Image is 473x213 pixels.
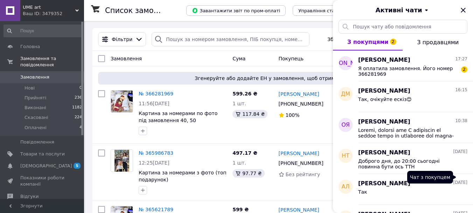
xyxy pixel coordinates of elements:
[322,59,369,67] span: [PERSON_NAME]
[461,66,467,73] span: 2
[358,180,410,188] span: [PERSON_NAME]
[358,127,458,139] span: Loremi, dolorsi ame C adipiscin el seddoe tempo in utlaboree dol magna-aliqua en admini veniamqu,...
[139,150,173,156] a: № 365986783
[279,56,304,61] span: Покупець
[25,125,47,131] span: Оплачені
[232,160,246,166] span: 1 шт.
[407,171,453,184] div: Чат з покупцем
[111,149,133,172] a: Фото товару
[74,163,81,169] span: 5
[20,193,39,200] span: Відгуки
[358,66,458,77] span: Я оплатила замовлення. Його номер 366281969
[25,95,46,101] span: Прийняті
[333,51,473,81] button: [PERSON_NAME][PERSON_NAME]17:27Я оплатила замовлення. Його номер 3662819692
[23,4,75,11] span: UME art
[79,125,82,131] span: 4
[403,34,473,51] button: З продавцями
[341,121,350,129] span: ОЯ
[111,56,142,61] span: Замовлення
[341,90,350,98] span: ДМ
[232,56,245,61] span: Cума
[23,11,84,17] div: Ваш ID: 3479352
[25,85,35,91] span: Нові
[20,163,72,169] span: [DEMOGRAPHIC_DATA]
[333,143,473,174] button: НТ[PERSON_NAME][DATE]Доброго дня, до 20:00 сьогодні повинна бути ось ТТН 20451266907556
[333,34,403,51] button: З покупцями2
[358,118,410,126] span: [PERSON_NAME]
[114,150,129,172] img: Фото товару
[279,150,319,157] a: [PERSON_NAME]
[459,6,467,14] button: Закрити
[20,151,65,157] span: Товари та послуги
[139,160,169,166] span: 12:25[DATE]
[75,114,82,121] span: 224
[455,87,467,93] span: 16:15
[417,39,459,46] span: З продавцями
[358,149,410,157] span: [PERSON_NAME]
[79,85,82,91] span: 0
[286,112,300,118] span: 100%
[139,91,173,96] a: № 366281969
[232,169,264,178] div: 97.77 ₴
[339,20,467,34] input: Пошук чату або повідомлення
[358,96,412,102] span: Так, очікуйте ескіз😊
[455,56,467,62] span: 17:27
[277,158,325,168] div: [PHONE_NUMBER]
[139,111,217,123] a: Картина за номерами по фото під замовлення 40, 50
[358,56,410,64] span: [PERSON_NAME]
[20,74,49,80] span: Замовлення
[192,7,280,14] span: Завантажити звіт по пром-оплаті
[232,150,257,156] span: 497.17 ₴
[333,112,473,143] button: ОЯ[PERSON_NAME]10:38Loremi, dolorsi ame C adipiscin el seddoe tempo in utlaboree dol magna-aliqua...
[375,6,422,15] span: Активні чати
[455,118,467,124] span: 10:38
[139,207,173,212] a: № 365621789
[4,25,83,37] input: Пошук
[453,180,467,186] span: [DATE]
[20,175,65,187] span: Показники роботи компанії
[298,8,352,13] span: Управління статусами
[453,149,467,155] span: [DATE]
[358,158,458,169] span: Доброго дня, до 20:00 сьогодні повинна бути ось ТТН 20451266907556
[232,207,249,212] span: 599 ₴
[111,91,133,112] img: Фото товару
[232,110,267,118] div: 117.84 ₴
[111,90,133,113] a: Фото товару
[293,5,357,16] button: Управління статусами
[232,101,246,106] span: 1 шт.
[20,139,54,145] span: Повідомлення
[333,81,473,112] button: ДМ[PERSON_NAME]16:15Так, очікуйте ескіз😊
[139,101,169,106] span: 11:56[DATE]
[327,36,378,43] span: Збережені фільтри:
[342,152,349,160] span: НТ
[333,174,473,205] button: АЛ[PERSON_NAME][DATE]Так
[358,87,410,95] span: [PERSON_NAME]
[105,6,176,15] h1: Список замовлень
[342,183,350,191] span: АЛ
[347,39,389,45] span: З покупцями
[232,91,257,96] span: 599.26 ₴
[139,170,227,182] a: Картина за номерами з фото (топ подарунок)
[25,114,48,121] span: Скасовані
[72,105,82,111] span: 1182
[112,36,132,43] span: Фільтри
[186,5,286,16] button: Завантажити звіт по пром-оплаті
[286,172,320,177] span: Без рейтингу
[353,6,453,15] button: Активні чати
[152,32,309,46] input: Пошук за номером замовлення, ПІБ покупця, номером телефону, Email, номером накладної
[277,99,325,109] div: [PHONE_NUMBER]
[20,44,40,50] span: Головна
[101,75,458,82] span: Згенеруйте або додайте ЕН у замовлення, щоб отримати оплату
[358,189,367,195] span: Так
[390,39,396,45] span: 2
[20,55,84,68] span: Замовлення та повідомлення
[25,105,46,111] span: Виконані
[75,95,82,101] span: 236
[279,91,319,98] a: [PERSON_NAME]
